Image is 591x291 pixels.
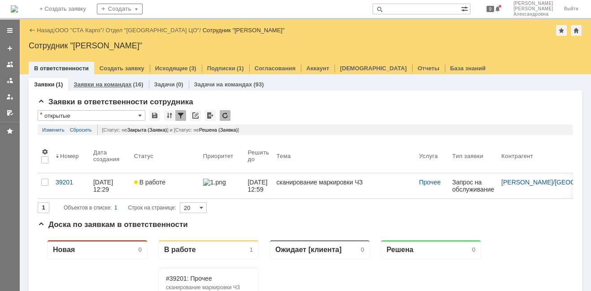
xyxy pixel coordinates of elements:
[238,13,304,21] div: Ожидает [клиента]
[3,73,17,88] a: Заявки в моей ответственности
[101,13,104,20] div: 0
[487,6,495,12] span: 9
[501,153,533,159] div: Контрагент
[134,179,165,186] span: В работе
[199,127,238,133] span: Решена (Заявка)
[106,27,200,34] a: Отдел "[GEOGRAPHIC_DATA] ЦО"
[205,110,216,121] div: Экспорт списка
[255,65,296,72] a: Согласования
[52,173,90,198] a: 39201
[203,179,226,186] img: 1.png
[416,139,449,173] th: Услуга
[248,179,269,193] span: [DATE] 12:59
[55,27,106,34] div: /
[212,13,215,20] div: 1
[128,51,213,58] div: сканирование маркировки ЧЗ
[417,65,439,72] a: Отчеты
[419,153,438,159] div: Услуга
[273,139,416,173] th: Тема
[194,81,252,88] a: Задачи на командах
[56,81,63,88] div: (1)
[237,65,244,72] div: (1)
[93,149,120,163] div: Дата создания
[97,124,569,135] div: [Статус: не ] и [Статус: не ]
[3,57,17,72] a: Заявки на командах
[37,27,53,34] a: Назад
[11,5,18,13] img: logo
[3,41,17,56] a: Создать заявку
[134,153,154,159] div: Статус
[513,6,553,12] span: [PERSON_NAME]
[175,110,186,121] div: Фильтрация...
[126,13,158,21] div: В работе
[273,173,416,198] a: сканирование маркировки ЧЗ
[64,205,112,211] span: Объектов в списке:
[128,42,174,49] a: #39201: Прочее
[93,179,115,193] div: [DATE] 12:29
[323,13,326,20] div: 0
[220,110,230,121] div: Обновлять список
[208,66,212,70] div: 5. Менее 100%
[15,13,37,21] div: Новая
[277,153,291,159] div: Тема
[450,65,486,72] a: База знаний
[3,106,17,120] a: Мои согласования
[130,173,200,198] a: В работе
[556,25,567,36] div: Добавить в избранное
[11,5,18,13] a: Перейти на домашнюю страницу
[74,81,131,88] a: Заявки на командах
[64,202,176,213] i: Строк на странице:
[203,153,234,159] div: Приоритет
[52,139,90,173] th: Номер
[277,179,412,186] div: сканирование маркировки ЧЗ
[127,127,167,133] span: Закрыта (Заявка)
[419,179,441,186] a: Прочее
[244,173,273,198] a: [DATE] 12:59
[200,139,244,173] th: Приоритет
[452,153,483,159] div: Тип заявки
[449,139,498,173] th: Тип заявки
[203,27,285,34] div: Сотрудник "[PERSON_NAME]"
[435,13,438,20] div: 0
[106,27,203,34] div: /
[340,65,407,72] a: [DEMOGRAPHIC_DATA]
[56,179,86,186] div: 39201
[189,65,196,72] div: (3)
[70,124,92,135] a: Сбросить
[164,110,175,121] div: Сортировка...
[42,124,65,135] a: Изменить
[38,98,193,106] span: Заявки в ответственности сотрудника
[176,81,183,88] div: (0)
[55,27,103,34] a: ООО "СТА Карго"
[513,1,553,6] span: [PERSON_NAME]
[253,81,264,88] div: (93)
[452,179,495,193] div: Запрос на обслуживание
[571,25,582,36] div: Сделать домашней страницей
[149,110,160,121] div: Сохранить вид
[154,81,175,88] a: Задачи
[501,179,553,186] a: [PERSON_NAME]
[97,4,143,14] div: Создать
[3,90,17,104] a: Мои заявки
[34,65,89,72] a: В ответственности
[130,139,200,173] th: Статус
[248,149,269,163] div: Решить до
[306,65,329,72] a: Аккаунт
[53,26,55,33] div: |
[38,220,188,229] span: Доска по заявкам в ответственности
[461,4,470,13] span: Расширенный поиск
[90,139,130,173] th: Дата создания
[34,81,54,88] a: Заявки
[200,173,244,198] a: 1.png
[100,65,144,72] a: Создать заявку
[449,173,498,198] a: Запрос на обслуживание
[60,153,79,159] div: Номер
[155,65,188,72] a: Исходящие
[190,110,201,121] div: Скопировать ссылку на список
[349,13,376,21] div: Решена
[114,202,117,213] div: 1
[41,148,48,155] span: Настройки
[128,63,139,73] a: Бубкин Кирилл
[128,42,213,49] div: #39201: Прочее
[513,12,553,17] span: Александровна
